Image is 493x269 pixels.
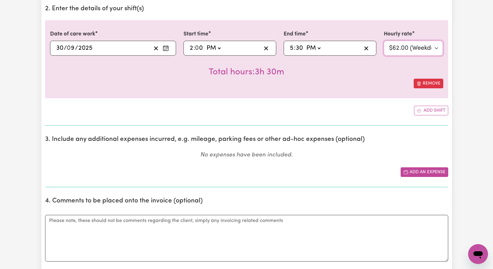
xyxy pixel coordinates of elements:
input: -- [290,44,294,53]
input: -- [67,44,75,53]
input: -- [56,44,64,53]
h2: 4. Comments to be placed onto the invoice (optional) [45,197,448,205]
span: : [193,45,195,52]
span: 0 [67,45,71,51]
button: Enter the date of care work [161,44,171,53]
iframe: Button to launch messaging window [468,244,488,264]
span: : [294,45,295,52]
button: Add another expense [401,167,448,177]
h2: 2. Enter the details of your shift(s) [45,5,448,13]
input: -- [189,44,193,53]
span: 0 [195,45,199,51]
em: No expenses have been included. [200,152,293,158]
label: End time [284,30,306,38]
input: ---- [78,44,93,53]
label: Date of care work [50,30,95,38]
span: / [75,45,78,52]
button: Add another shift [414,106,448,115]
label: Hourly rate [384,30,412,38]
button: Clear date [151,44,161,53]
input: -- [295,44,303,53]
label: Start time [184,30,208,38]
h2: 3. Include any additional expenses incurred, e.g. mileage, parking fees or other ad-hoc expenses ... [45,136,448,143]
input: -- [195,44,203,53]
span: / [64,45,67,52]
button: Remove this shift [414,79,443,88]
span: Total hours worked: 3 hours 30 minutes [209,68,284,77]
